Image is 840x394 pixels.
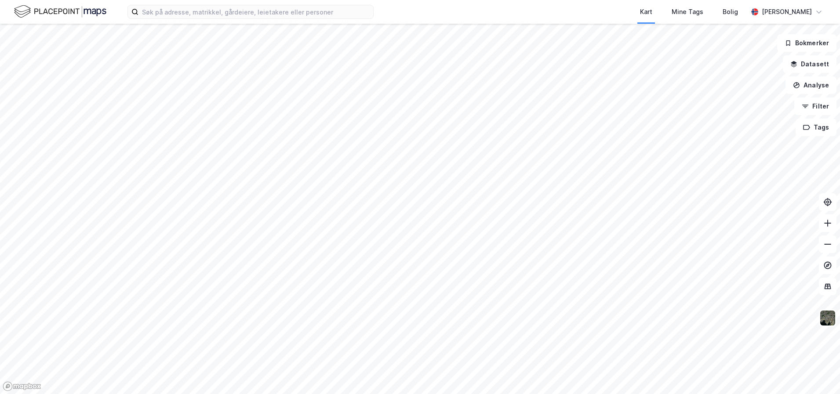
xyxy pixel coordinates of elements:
[783,55,836,73] button: Datasett
[672,7,703,17] div: Mine Tags
[138,5,373,18] input: Søk på adresse, matrikkel, gårdeiere, leietakere eller personer
[3,381,41,391] a: Mapbox homepage
[796,352,840,394] iframe: Chat Widget
[819,310,836,326] img: 9k=
[796,119,836,136] button: Tags
[796,352,840,394] div: Kontrollprogram for chat
[777,34,836,52] button: Bokmerker
[640,7,652,17] div: Kart
[794,98,836,115] button: Filter
[785,76,836,94] button: Analyse
[762,7,812,17] div: [PERSON_NAME]
[723,7,738,17] div: Bolig
[14,4,106,19] img: logo.f888ab2527a4732fd821a326f86c7f29.svg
